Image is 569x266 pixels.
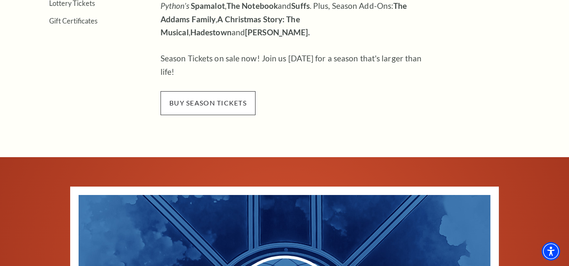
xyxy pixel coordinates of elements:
[161,1,407,24] strong: The Addams Family
[161,52,434,79] p: Season Tickets on sale now! Join us [DATE] for a season that's larger than life!
[49,17,97,25] a: Gift Certificates
[227,1,278,11] strong: The Notebook
[245,27,310,37] strong: [PERSON_NAME].
[161,91,256,115] span: buy season tickets
[161,14,300,37] strong: A Christmas Story: The Musical
[161,97,256,107] a: buy season tickets
[190,27,232,37] strong: Hadestown
[291,1,310,11] strong: Suffs
[191,1,225,11] strong: Spamalot
[542,242,560,261] div: Accessibility Menu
